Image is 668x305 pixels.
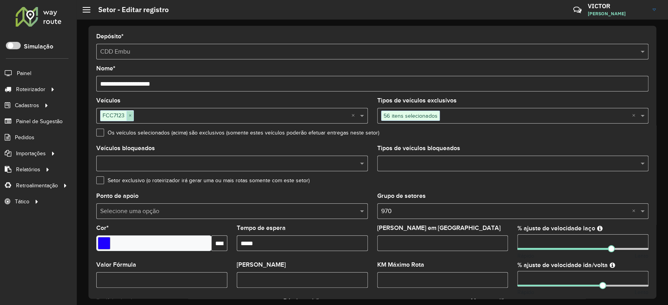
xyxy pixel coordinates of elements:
label: [PERSON_NAME] [237,260,286,269]
span: Clear all [632,111,639,120]
label: Veículos [96,96,121,105]
label: Tempo de espera [237,223,286,233]
span: Pedidos [15,133,34,142]
label: Tipos de veículos exclusivos [377,96,457,105]
span: Lento [635,252,648,260]
span: Cadastros [15,101,39,109]
label: Depósito [96,32,124,41]
em: Ajuste de velocidade do veículo entre clientes [597,225,602,231]
span: Roteirizador [16,85,45,93]
label: % ajuste de velocidade ida/volta [517,260,607,270]
label: Os veículos selecionados (acima) são exclusivos (somente estes veículos poderão efetuar entregas ... [96,129,379,137]
span: Retroalimentação [16,181,58,190]
label: Nome [96,64,115,73]
label: Tipos de veículos bloqueados [377,144,460,153]
span: Tático [15,197,29,206]
span: FCC7123 [101,111,126,120]
span: × [126,111,133,120]
label: KM Máximo Rota [377,260,424,269]
label: Cor [96,223,109,233]
label: Ponto de apoio [96,191,139,201]
label: Grupo de setores [377,191,426,201]
span: Importações [16,149,46,158]
label: Veículos bloqueados [96,144,155,153]
label: % ajuste de velocidade laço [517,224,595,233]
label: [PERSON_NAME] em [GEOGRAPHIC_DATA] [377,223,501,233]
label: Simulação [24,42,53,51]
h3: VICTOR [588,2,646,10]
h2: Setor - Editar registro [90,5,169,14]
a: Contato Rápido [569,2,586,18]
span: [PERSON_NAME] [588,10,646,17]
span: Clear all [351,111,358,120]
span: Rápido [517,252,534,260]
label: Setor exclusivo (o roteirizador irá gerar uma ou mais rotas somente com este setor) [96,176,310,185]
em: Ajuste de velocidade do veículo entre a saída do depósito até o primeiro cliente e a saída do últ... [609,262,615,268]
span: Painel [17,69,31,77]
span: Relatórios [16,165,40,174]
span: Clear all [632,206,639,216]
span: Lento [635,288,648,296]
input: Select a color [98,237,110,249]
span: Painel de Sugestão [16,117,63,126]
span: Rápido [517,288,534,296]
label: Valor Fórmula [96,260,136,269]
span: 56 itens selecionados [382,111,439,120]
